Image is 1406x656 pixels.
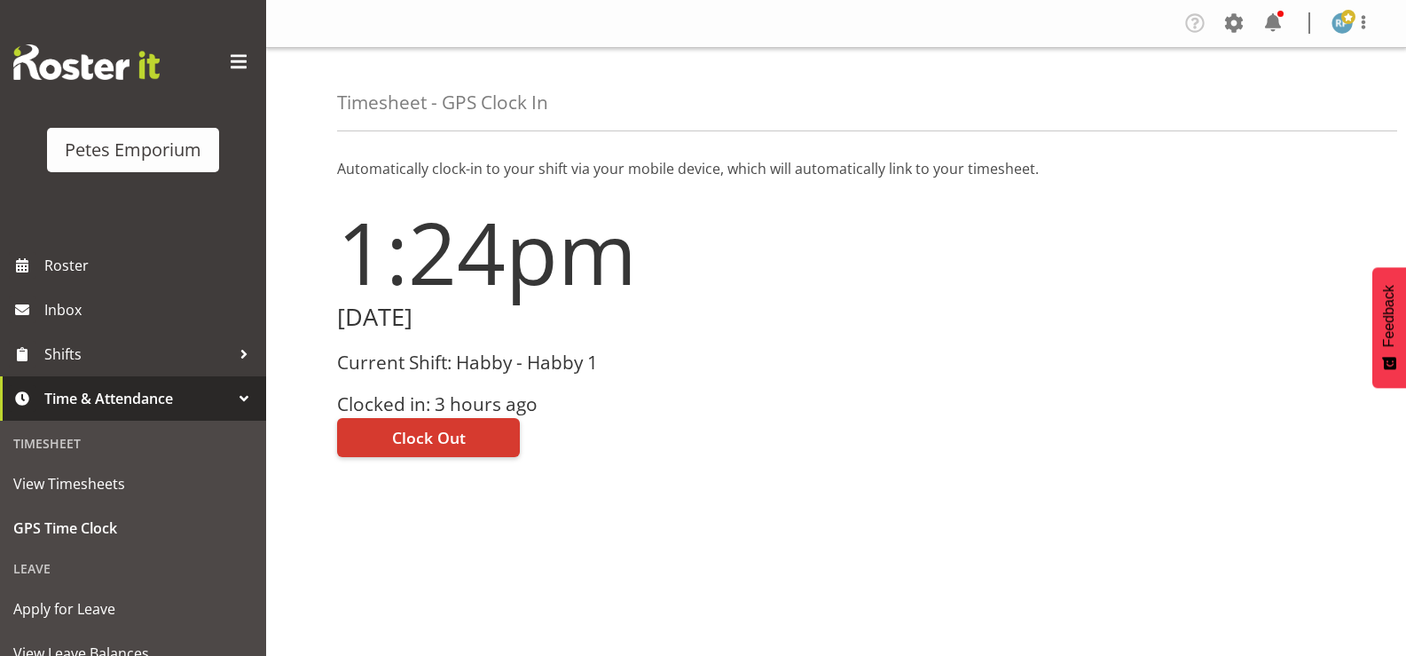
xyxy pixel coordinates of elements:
[44,341,231,368] span: Shifts
[4,506,262,550] a: GPS Time Clock
[44,296,257,323] span: Inbox
[337,418,520,457] button: Clock Out
[4,587,262,631] a: Apply for Leave
[44,252,257,279] span: Roster
[1331,12,1353,34] img: reina-puketapu721.jpg
[13,515,253,541] span: GPS Time Clock
[337,394,826,415] h3: Clocked in: 3 hours ago
[1372,267,1406,388] button: Feedback - Show survey
[1381,285,1397,347] span: Feedback
[392,426,466,449] span: Clock Out
[337,158,1335,179] p: Automatically clock-in to your shift via your mobile device, which will automatically link to you...
[337,304,826,331] h2: [DATE]
[44,385,231,412] span: Time & Attendance
[4,550,262,587] div: Leave
[337,92,548,113] h4: Timesheet - GPS Clock In
[337,204,826,300] h1: 1:24pm
[337,352,826,373] h3: Current Shift: Habby - Habby 1
[4,462,262,506] a: View Timesheets
[13,470,253,497] span: View Timesheets
[4,425,262,462] div: Timesheet
[65,137,201,163] div: Petes Emporium
[13,596,253,622] span: Apply for Leave
[13,44,160,80] img: Rosterit website logo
